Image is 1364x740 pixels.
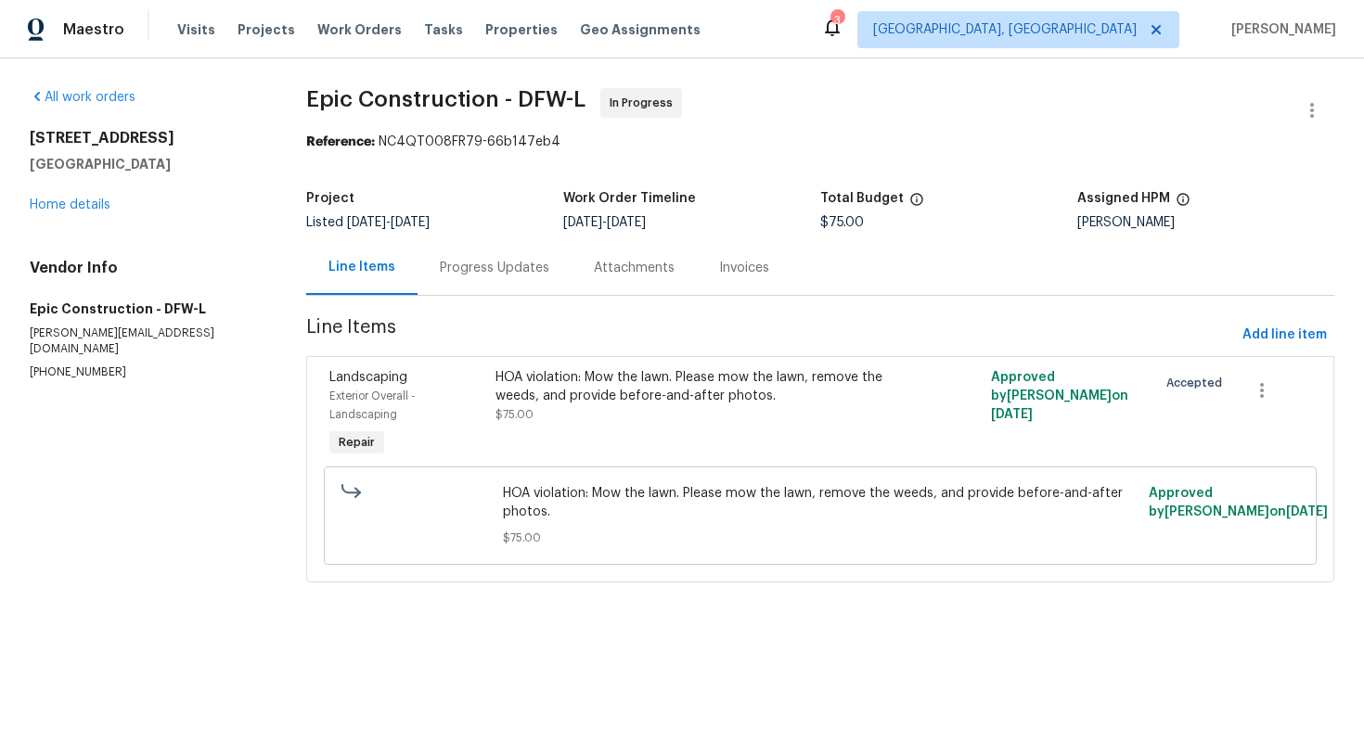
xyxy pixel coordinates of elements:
span: Projects [238,20,295,39]
span: The total cost of line items that have been proposed by Opendoor. This sum includes line items th... [909,192,924,216]
b: Reference: [306,135,375,148]
h5: Work Order Timeline [563,192,696,205]
div: Attachments [594,259,675,277]
span: [DATE] [347,216,386,229]
span: Properties [485,20,558,39]
div: [PERSON_NAME] [1077,216,1334,229]
span: Approved by [PERSON_NAME] on [991,371,1128,421]
span: Listed [306,216,430,229]
div: Progress Updates [440,259,549,277]
span: [DATE] [391,216,430,229]
div: 3 [830,11,843,30]
span: In Progress [610,94,680,112]
span: Epic Construction - DFW-L [306,88,585,110]
span: [DATE] [991,408,1033,421]
span: Accepted [1166,374,1229,392]
div: Invoices [719,259,769,277]
p: [PHONE_NUMBER] [30,364,262,380]
h5: Assigned HPM [1077,192,1170,205]
span: HOA violation: Mow the lawn. Please mow the lawn, remove the weeds, and provide before-and-after ... [503,484,1138,521]
div: NC4QT008FR79-66b147eb4 [306,133,1334,151]
span: [PERSON_NAME] [1224,20,1336,39]
span: [DATE] [607,216,646,229]
h5: Project [306,192,354,205]
span: - [563,216,646,229]
span: Visits [177,20,215,39]
span: $75.00 [820,216,864,229]
h5: Total Budget [820,192,904,205]
span: Geo Assignments [580,20,701,39]
span: Line Items [306,318,1235,352]
span: - [347,216,430,229]
a: All work orders [30,91,135,104]
span: [DATE] [1286,505,1328,518]
span: The hpm assigned to this work order. [1176,192,1190,216]
span: Add line item [1242,324,1327,347]
span: Approved by [PERSON_NAME] on [1149,487,1328,518]
h5: [GEOGRAPHIC_DATA] [30,155,262,173]
span: Tasks [424,23,463,36]
h4: Vendor Info [30,259,262,277]
span: [DATE] [563,216,602,229]
div: Line Items [328,258,395,276]
button: Add line item [1235,318,1334,352]
span: $75.00 [495,409,534,420]
span: Landscaping [329,371,407,384]
div: HOA violation: Mow the lawn. Please mow the lawn, remove the weeds, and provide before-and-after ... [495,368,898,405]
span: Work Orders [317,20,402,39]
span: Maestro [63,20,124,39]
span: $75.00 [503,529,1138,547]
h5: Epic Construction - DFW-L [30,300,262,318]
a: Home details [30,198,110,211]
span: Repair [331,433,382,452]
p: [PERSON_NAME][EMAIL_ADDRESS][DOMAIN_NAME] [30,325,262,357]
span: [GEOGRAPHIC_DATA], [GEOGRAPHIC_DATA] [873,20,1137,39]
h2: [STREET_ADDRESS] [30,129,262,147]
span: Exterior Overall - Landscaping [329,390,416,420]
